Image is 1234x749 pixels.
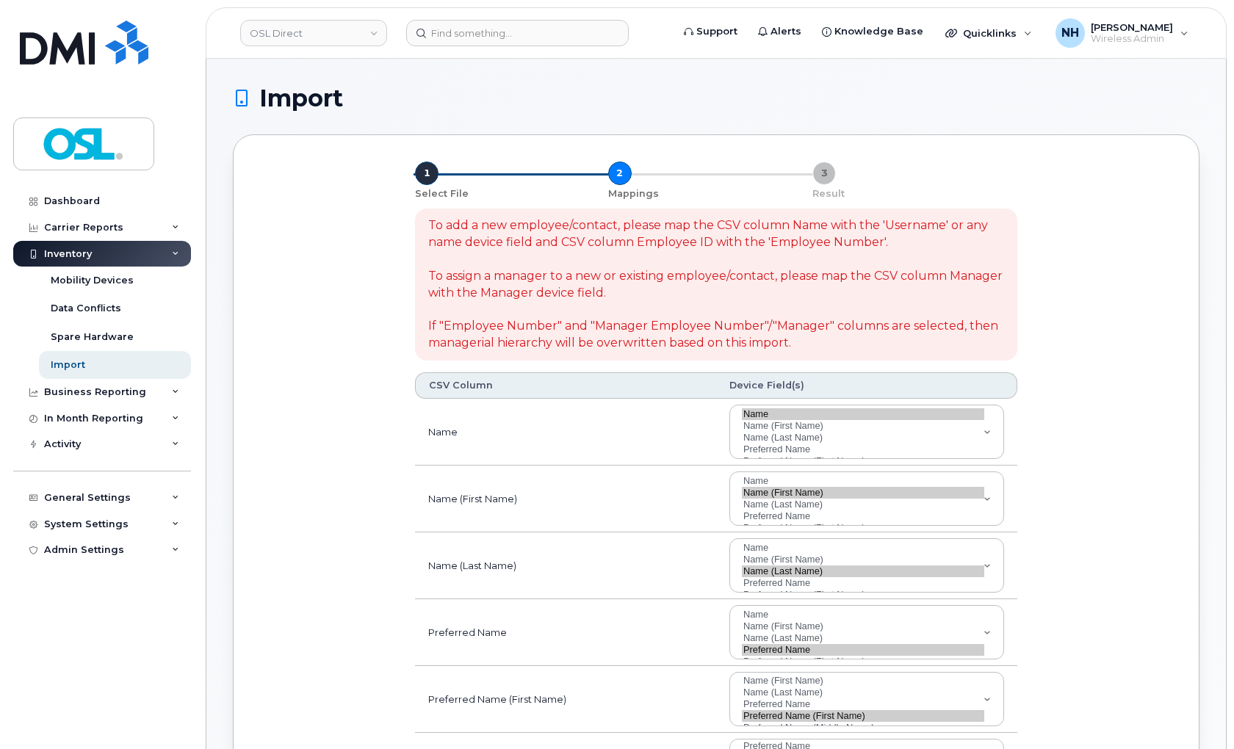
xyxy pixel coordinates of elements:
option: Preferred Name (First Name) [742,522,984,534]
option: Name (First Name) [742,620,984,632]
div: 3 [812,162,836,185]
option: Name (Last Name) [742,687,984,698]
option: Preferred Name (First Name) [742,455,984,467]
option: Preferred Name (First Name) [742,710,984,722]
option: Name (First Name) [742,554,984,565]
option: Name [742,542,984,554]
option: Preferred Name [742,644,984,656]
option: Name [742,475,984,487]
option: Name (First Name) [742,420,984,432]
option: Name [742,609,984,620]
option: Name (Last Name) [742,499,984,510]
td: Name [415,399,716,466]
option: Preferred Name (Middle Name) [742,722,984,734]
td: Preferred Name [415,599,716,666]
option: Name (Last Name) [742,632,984,644]
option: Preferred Name (First Name) [742,656,984,667]
th: Device Field(s) [716,372,1017,399]
td: Preferred Name (First Name) [415,666,716,733]
option: Name (First Name) [742,487,984,499]
option: Name (Last Name) [742,565,984,577]
p: Result [812,187,845,200]
option: Name [742,408,984,420]
option: Preferred Name [742,577,984,589]
td: Name (Last Name) [415,532,716,599]
option: Name (Last Name) [742,432,984,444]
option: Preferred Name (First Name) [742,589,984,601]
p: Select File [415,187,469,200]
option: Preferred Name [742,444,984,455]
h1: Import [233,85,1199,111]
td: Name (First Name) [415,466,716,532]
div: 1 [415,162,439,185]
option: Preferred Name [742,510,984,522]
option: Preferred Name [742,698,984,710]
option: Name (First Name) [742,675,984,687]
th: CSV Column [415,372,716,399]
div: To add a new employee/contact, please map the CSV column Name with the 'Username' or any name dev... [428,217,1004,352]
